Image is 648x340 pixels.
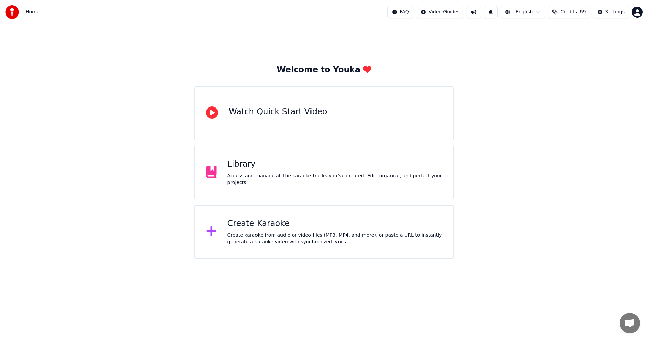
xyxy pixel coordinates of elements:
[620,313,640,333] div: Open chat
[26,9,39,16] span: Home
[605,9,625,16] div: Settings
[416,6,464,18] button: Video Guides
[387,6,413,18] button: FAQ
[580,9,586,16] span: 69
[229,106,327,117] div: Watch Quick Start Video
[593,6,629,18] button: Settings
[227,218,442,229] div: Create Karaoke
[26,9,39,16] nav: breadcrumb
[548,6,590,18] button: Credits69
[227,159,442,170] div: Library
[5,5,19,19] img: youka
[227,232,442,245] div: Create karaoke from audio or video files (MP3, MP4, and more), or paste a URL to instantly genera...
[227,173,442,186] div: Access and manage all the karaoke tracks you’ve created. Edit, organize, and perfect your projects.
[560,9,577,16] span: Credits
[277,65,371,75] div: Welcome to Youka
